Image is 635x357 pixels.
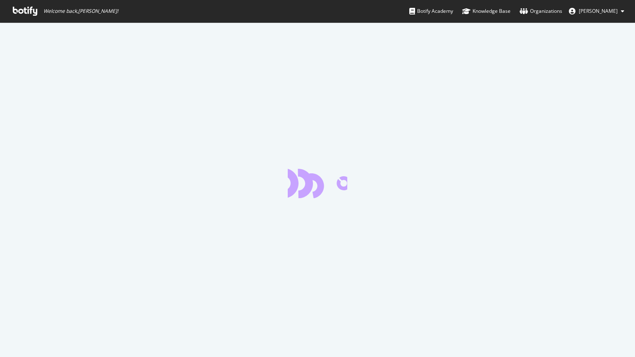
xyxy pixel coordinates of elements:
span: Welcome back, [PERSON_NAME] ! [43,8,118,14]
div: Knowledge Base [462,7,511,15]
div: Botify Academy [409,7,453,15]
span: Joyce Sissi [579,7,618,14]
div: animation [288,168,347,198]
div: Organizations [520,7,562,15]
button: [PERSON_NAME] [562,5,631,18]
